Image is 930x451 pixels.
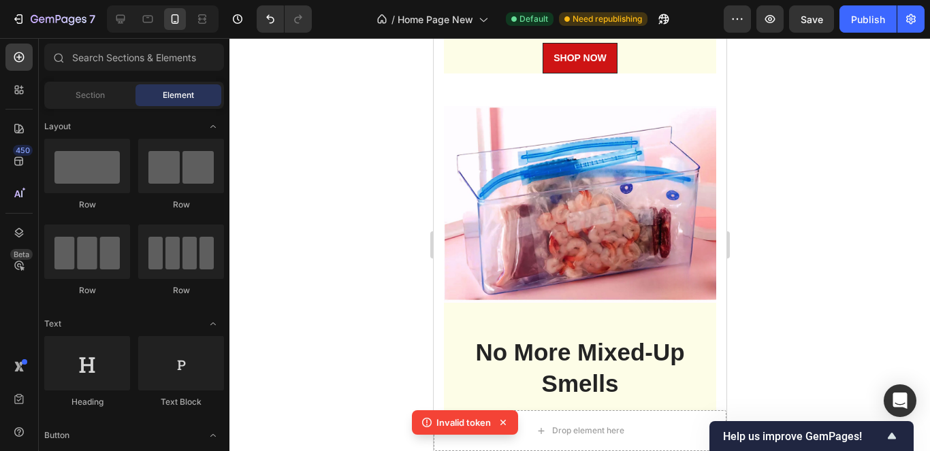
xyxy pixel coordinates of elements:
span: Toggle open [202,116,224,137]
span: Text [44,318,61,330]
span: / [391,12,395,27]
span: Save [801,14,823,25]
div: Row [44,284,130,297]
span: Layout [44,120,71,133]
div: Beta [10,249,33,260]
div: Text Block [138,396,224,408]
span: Default [519,13,548,25]
span: Home Page New [398,12,473,27]
div: Row [44,199,130,211]
div: Heading [44,396,130,408]
p: 7 [89,11,95,27]
button: Publish [839,5,897,33]
p: Invalid token [436,416,491,429]
div: Row [138,284,224,297]
div: 450 [13,145,33,156]
span: Help us improve GemPages! [723,430,884,443]
input: Search Sections & Elements [44,44,224,71]
button: Show survey - Help us improve GemPages! [723,428,900,444]
span: Section [76,89,105,101]
button: Save [789,5,834,33]
span: Toggle open [202,313,224,335]
span: Button [44,429,69,441]
iframe: To enrich screen reader interactions, please activate Accessibility in Grammarly extension settings [434,38,726,451]
div: Publish [851,12,885,27]
span: Need republishing [573,13,642,25]
span: Toggle open [202,424,224,446]
div: Row [138,199,224,211]
div: Undo/Redo [257,5,312,33]
div: Open Intercom Messenger [884,384,916,417]
span: Element [163,89,194,101]
button: 7 [5,5,101,33]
